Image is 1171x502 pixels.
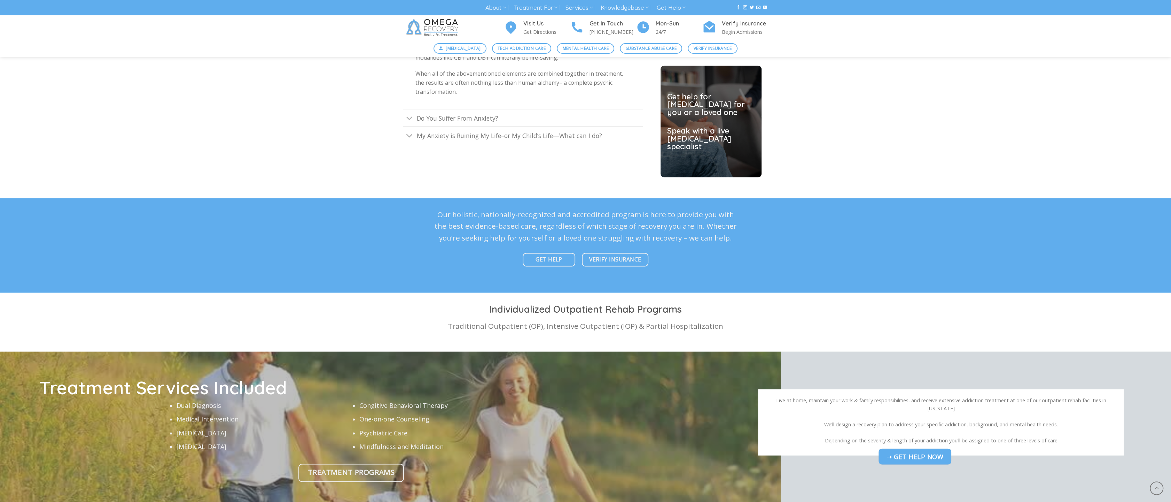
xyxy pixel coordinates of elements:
[590,19,636,28] h4: Get In Touch
[722,19,768,28] h4: Verify Insurance
[504,19,570,36] a: Visit Us Get Directions
[557,43,614,54] a: Mental Health Care
[523,28,570,36] p: Get Directions
[702,19,768,36] a: Verify Insurance Begin Admissions
[403,303,768,315] h1: Individualized Outpatient Rehab Programs
[523,19,570,28] h4: Visit Us
[688,43,737,54] a: Verify Insurance
[656,28,702,36] p: 24/7
[492,43,552,54] a: Tech Addiction Care
[765,420,1117,428] div: We’ll design a recovery plan to address your specific addiction, background, and mental health ne...
[359,414,534,425] li: One-on-one Counseling
[177,401,351,411] li: Dual Diagnosis
[298,464,404,482] a: Treatment Programs
[763,5,767,10] a: Follow on YouTube
[403,320,768,332] p: Traditional Outpatient (OP), Intensive Outpatient (IOP) & Partial Hospitalization
[590,28,636,36] p: [PHONE_NUMBER]
[177,414,351,425] li: Medical Intervention
[403,109,643,127] a: Toggle Do You Suffer From Anxiety?
[879,449,952,465] a: ➝ Get help now
[656,19,702,28] h4: Mon-Sun
[667,127,755,151] h2: Speak with a live [MEDICAL_DATA] specialist
[570,19,636,36] a: Get In Touch [PHONE_NUMBER]
[722,28,768,36] p: Begin Admissions
[359,401,534,411] li: Congitive Behavioral Therapy
[626,45,677,52] span: Substance Abuse Care
[417,114,498,122] span: Do You Suffer From Anxiety?
[39,379,664,397] h2: Treatment Services Included
[434,43,486,54] a: [MEDICAL_DATA]
[582,253,648,267] a: Verify Insurance
[887,451,944,462] span: ➝ Get help now
[308,467,395,478] span: Treatment Programs
[514,1,557,14] a: Treatment For
[523,253,575,267] a: GET HELP
[601,1,649,14] a: Knowledgebase
[177,428,351,438] li: [MEDICAL_DATA]
[446,45,481,52] span: [MEDICAL_DATA]
[403,129,416,144] button: Toggle
[498,45,546,52] span: Tech Addiction Care
[565,1,593,14] a: Services
[177,442,351,452] li: [MEDICAL_DATA]
[743,5,747,10] a: Follow on Instagram
[434,209,737,244] p: Our holistic, nationally-recognized and accredited program is here to provide you with the best e...
[417,131,602,140] span: My Anxiety is Ruining My Life–or My Child’s Life—What can I do?
[415,69,630,96] p: When all of the abovementioned elements are combined together in treatment, the results are often...
[765,396,1117,412] div: Live at home, maintain your work & family responsibilities, and receive extensive addiction treat...
[667,93,755,116] h2: Get help for [MEDICAL_DATA] for you or a loved one
[736,5,740,10] a: Follow on Facebook
[694,45,732,52] span: Verify Insurance
[1150,481,1163,495] a: Go to top
[359,428,534,438] li: Psychiatric Care
[620,43,682,54] a: Substance Abuse Care
[403,15,464,40] img: Omega Recovery
[657,1,686,14] a: Get Help
[667,93,755,151] a: Get help for [MEDICAL_DATA] for you or a loved one Speak with a live [MEDICAL_DATA] specialist
[403,111,416,126] button: Toggle
[750,5,754,10] a: Follow on Twitter
[403,127,643,144] a: Toggle My Anxiety is Ruining My Life–or My Child’s Life—What can I do?
[485,1,506,14] a: About
[359,442,534,452] li: Mindfulness and Meditation
[765,436,1117,444] div: Depending on the severity & length of your addiction you’ll be assigned to one of three levels of...
[563,45,609,52] span: Mental Health Care
[589,255,641,264] span: Verify Insurance
[756,5,760,10] a: Send us an email
[536,255,562,264] span: GET HELP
